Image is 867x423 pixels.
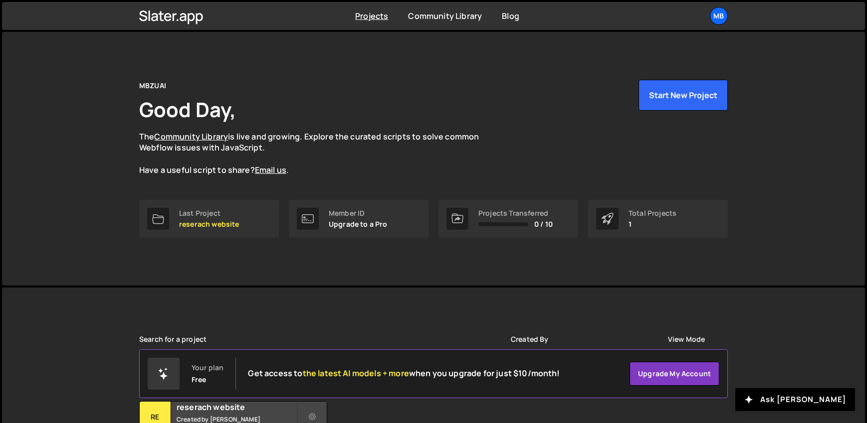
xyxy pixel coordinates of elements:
[248,369,560,378] h2: Get access to when you upgrade for just $10/month!
[639,80,728,111] button: Start New Project
[478,209,553,217] div: Projects Transferred
[192,364,223,372] div: Your plan
[668,335,705,343] label: View Mode
[710,7,728,25] a: MB
[502,10,519,21] a: Blog
[179,220,239,228] p: reserach website
[154,131,228,142] a: Community Library
[408,10,482,21] a: Community Library
[630,362,719,386] a: Upgrade my account
[255,164,286,175] a: Email us
[139,80,166,92] div: MBZUAI
[534,220,553,228] span: 0 / 10
[511,335,549,343] label: Created By
[303,368,409,379] span: the latest AI models + more
[139,335,207,343] label: Search for a project
[177,402,297,413] h2: reserach website
[139,96,236,123] h1: Good Day,
[629,209,676,217] div: Total Projects
[179,209,239,217] div: Last Project
[735,388,855,411] button: Ask [PERSON_NAME]
[355,10,388,21] a: Projects
[139,131,498,176] p: The is live and growing. Explore the curated scripts to solve common Webflow issues with JavaScri...
[329,209,388,217] div: Member ID
[139,200,279,238] a: Last Project reserach website
[329,220,388,228] p: Upgrade to a Pro
[192,376,207,384] div: Free
[629,220,676,228] p: 1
